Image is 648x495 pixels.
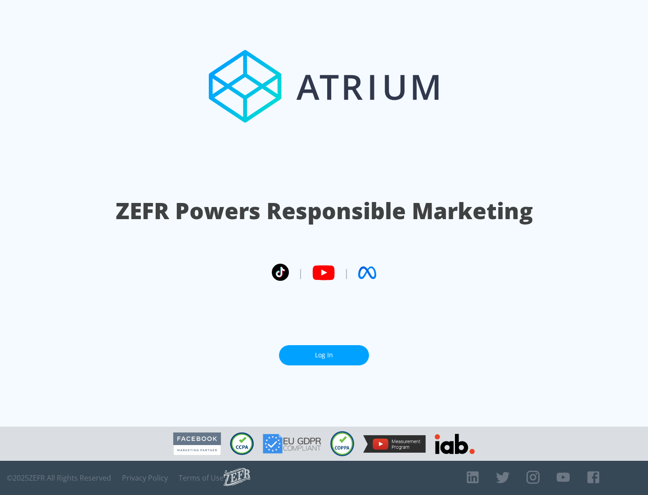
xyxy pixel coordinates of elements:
img: IAB [435,434,475,454]
h1: ZEFR Powers Responsible Marketing [116,195,533,226]
span: | [298,266,303,279]
a: Privacy Policy [122,473,168,482]
a: Terms of Use [179,473,224,482]
img: Facebook Marketing Partner [173,432,221,455]
img: CCPA Compliant [230,432,254,455]
img: COPPA Compliant [330,431,354,456]
img: YouTube Measurement Program [363,435,426,453]
img: GDPR Compliant [263,434,321,454]
span: | [344,266,349,279]
span: © 2025 ZEFR All Rights Reserved [7,473,111,482]
a: Log In [279,345,369,365]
